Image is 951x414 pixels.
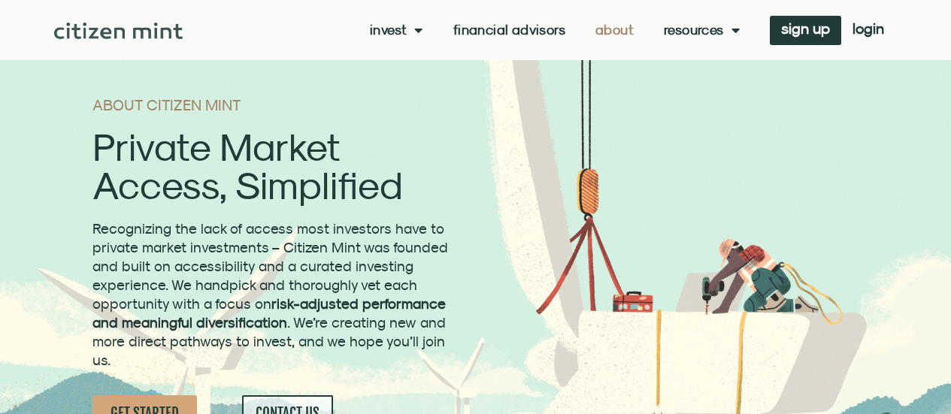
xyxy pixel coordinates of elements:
a: Invest [370,23,423,38]
a: sign up [770,16,841,45]
h1: ABOUT CITIZEN MINT [92,98,453,113]
img: Citizen Mint [54,23,183,39]
a: About [595,23,634,38]
a: Financial Advisors [453,23,565,38]
a: login [841,16,895,45]
span: sign up [781,23,830,34]
span: Recognizing the lack of access most investors have to private market investments – Citizen Mint w... [92,220,448,368]
span: login [853,23,884,34]
nav: Menu [370,23,740,38]
a: Resources [664,23,740,38]
h2: Private Market Access, Simplified [92,128,453,204]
